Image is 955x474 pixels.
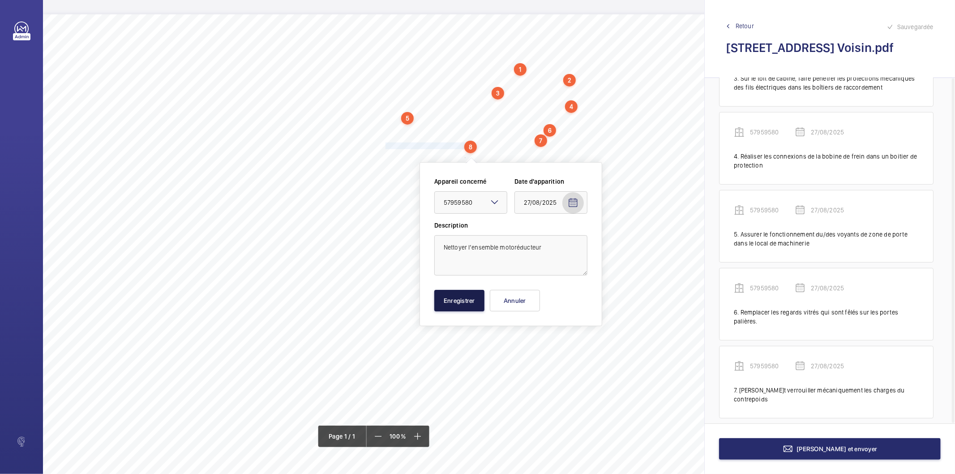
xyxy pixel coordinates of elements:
[385,152,467,158] span: Nettoyer le local de machinerie.
[202,74,308,80] span: [STREET_ADDRESS][PERSON_NAME]
[302,65,328,70] span: 57959580
[385,74,576,80] span: Assurer le fonctionnement du dispositif de téléalarme sur le toit de cabine.
[750,362,795,371] p: 57959580
[734,308,919,326] div: 6. Remplacer les regards vitrés qui sont fêlés sur les portes palières.
[795,361,856,371] div: 27/08/2025
[202,99,308,105] span: [STREET_ADDRESS][PERSON_NAME]
[385,168,433,174] span: niveaux désservis.
[385,177,582,183] span: Renseigner le registre de maintenance concernant les heures d'arrivée et de
[795,283,856,293] div: 27/08/2025
[734,152,919,170] div: 4. Réaliser les connexions de la bobine de frein dans un boitier de protection
[736,22,754,30] span: Retour
[719,438,941,460] button: [PERSON_NAME] et envoyer
[444,199,472,206] span: 57959580
[544,124,556,137] div: 6
[302,115,328,121] span: 57959580
[385,161,576,167] span: Régler les leviers de serrures pour obtenir un déverrouillage sûr à tous les
[401,112,414,125] div: 5
[514,177,587,186] label: Date d'apparition
[535,134,547,147] div: 7
[385,184,440,190] span: départ du technicien.
[202,65,308,70] span: [STREET_ADDRESS][PERSON_NAME]
[734,230,919,248] div: 5. Assurer le fonctionnement du/des voyants de zone de porte dans le local de machinerie
[302,143,328,149] span: 57959580
[386,433,410,440] span: 100 %
[202,49,236,55] span: Nom du site
[750,206,795,215] p: 57959580
[385,108,581,114] span: Assurer le fonctionnement du/des voyants de zone de porte dans le local de
[434,290,484,311] button: Enregistrer
[750,128,795,137] p: 57959580
[302,99,328,105] span: 57959580
[302,184,328,190] span: 57959580
[202,90,308,95] span: [STREET_ADDRESS][PERSON_NAME]
[318,426,366,447] div: Page 1 / 1
[385,115,415,121] span: machinerie.
[385,65,528,70] span: ceux-ci sont soumis aux piétinements des intervenants.
[385,143,477,149] span: Nettoyer l’ensemble motoréducteur.
[750,284,795,293] p: 57959580
[202,143,308,149] span: [STREET_ADDRESS][PERSON_NAME]
[726,22,934,30] a: Retour
[202,124,308,130] span: [STREET_ADDRESS][PERSON_NAME]
[385,90,505,95] span: électriques dans les boîtiers de raccordement.
[464,141,477,153] div: 8
[492,87,504,99] div: 3
[562,192,584,214] button: Open calendar
[797,445,878,452] span: [PERSON_NAME] et envoyer
[302,90,328,95] span: 57959580
[302,49,360,55] span: Numéro appareil WM
[202,152,308,158] span: [STREET_ADDRESS][PERSON_NAME]
[563,74,576,86] div: 2
[795,127,856,138] div: 27/08/2025
[434,221,587,230] label: Description
[202,184,308,190] span: [STREET_ADDRESS][PERSON_NAME]
[385,134,583,139] span: [PERSON_NAME] et verrouiller mécaniquement les charges du contrepoids.
[302,124,328,130] span: 57959580
[565,100,578,113] div: 4
[434,177,507,186] label: Appareil concerné
[385,83,566,89] span: Sur le toit de cabine, faire pénétrer les protections mécaniques des fils
[734,74,919,92] div: 3. Sur le toit de cabine, faire pénétrer les protections mécaniques des fils électriques dans les...
[202,115,308,121] span: [STREET_ADDRESS][PERSON_NAME]
[385,124,556,130] span: Remplacer les regards vitrés qui sont fêlés sur les portes palières.
[734,386,919,404] div: 7. [PERSON_NAME]t verrouiller mécaniquement les charges du contrepoids
[726,39,934,56] h2: 4 rue Felix Voisin.pdf
[514,63,527,76] div: 1
[202,134,308,139] span: [STREET_ADDRESS][PERSON_NAME]
[302,168,328,174] span: 57959580
[302,74,328,80] span: 57959580
[886,22,934,32] div: Sauvegardée
[302,134,328,139] span: 57959580
[385,49,408,55] span: Réserve
[302,152,328,158] span: 57959580
[490,290,540,311] button: Annuler
[385,58,580,64] span: Ranger correctement et attacher les câbles électriques sur le toit de cabine,
[795,205,856,215] div: 27/08/2025
[202,168,308,174] span: [STREET_ADDRESS][PERSON_NAME]
[385,99,578,105] span: Réaliser les connexions de la bobine de frein dans un boitier de protection.
[514,191,587,214] input: JJ/MM/AAAA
